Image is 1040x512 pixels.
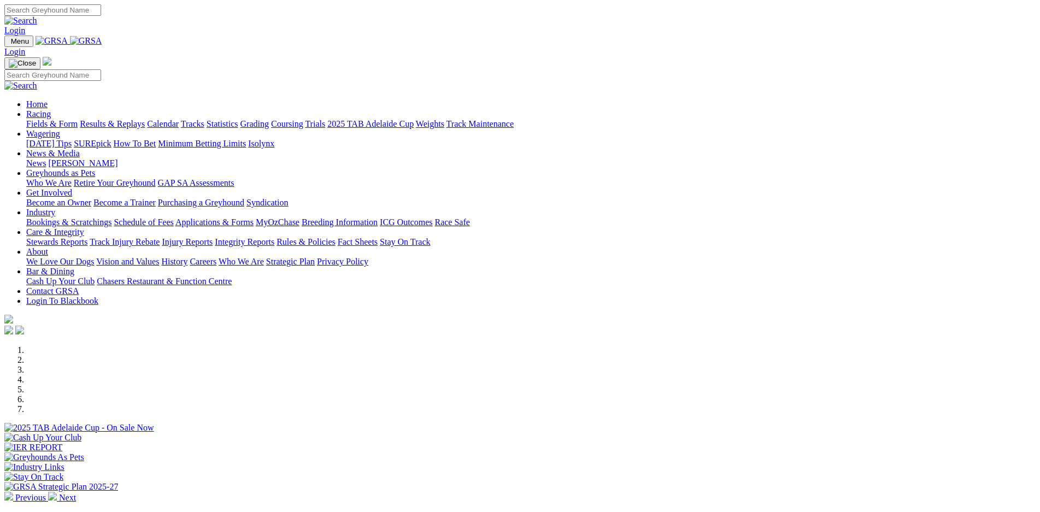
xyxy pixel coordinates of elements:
[4,16,37,26] img: Search
[327,119,414,128] a: 2025 TAB Adelaide Cup
[59,493,76,502] span: Next
[4,315,13,323] img: logo-grsa-white.png
[26,237,87,246] a: Stewards Reports
[277,237,336,246] a: Rules & Policies
[36,36,68,46] img: GRSA
[26,208,55,217] a: Industry
[380,237,430,246] a: Stay On Track
[26,276,95,286] a: Cash Up Your Club
[74,178,156,187] a: Retire Your Greyhound
[48,492,57,501] img: chevron-right-pager-white.svg
[4,493,48,502] a: Previous
[26,276,1036,286] div: Bar & Dining
[26,129,60,138] a: Wagering
[26,109,51,119] a: Racing
[317,257,368,266] a: Privacy Policy
[4,47,25,56] a: Login
[4,492,13,501] img: chevron-left-pager-white.svg
[114,217,173,227] a: Schedule of Fees
[256,217,299,227] a: MyOzChase
[48,158,117,168] a: [PERSON_NAME]
[26,198,91,207] a: Become an Owner
[97,276,232,286] a: Chasers Restaurant & Function Centre
[26,257,1036,267] div: About
[26,139,72,148] a: [DATE] Tips
[26,227,84,237] a: Care & Integrity
[26,178,1036,188] div: Greyhounds as Pets
[190,257,216,266] a: Careers
[26,119,78,128] a: Fields & Form
[48,493,76,502] a: Next
[4,452,84,462] img: Greyhounds As Pets
[446,119,514,128] a: Track Maintenance
[93,198,156,207] a: Become a Trainer
[302,217,378,227] a: Breeding Information
[15,326,24,334] img: twitter.svg
[26,119,1036,129] div: Racing
[4,69,101,81] input: Search
[26,149,80,158] a: News & Media
[338,237,378,246] a: Fact Sheets
[248,139,274,148] a: Isolynx
[26,158,46,168] a: News
[305,119,325,128] a: Trials
[175,217,254,227] a: Applications & Forms
[15,493,46,502] span: Previous
[11,37,29,45] span: Menu
[4,482,118,492] img: GRSA Strategic Plan 2025-27
[26,286,79,296] a: Contact GRSA
[271,119,303,128] a: Coursing
[240,119,269,128] a: Grading
[114,139,156,148] a: How To Bet
[4,26,25,35] a: Login
[26,247,48,256] a: About
[158,178,234,187] a: GAP SA Assessments
[80,119,145,128] a: Results & Replays
[9,59,36,68] img: Close
[96,257,159,266] a: Vision and Values
[4,36,33,47] button: Toggle navigation
[219,257,264,266] a: Who We Are
[26,178,72,187] a: Who We Are
[70,36,102,46] img: GRSA
[26,158,1036,168] div: News & Media
[90,237,160,246] a: Track Injury Rebate
[4,433,81,443] img: Cash Up Your Club
[4,423,154,433] img: 2025 TAB Adelaide Cup - On Sale Now
[43,57,51,66] img: logo-grsa-white.png
[416,119,444,128] a: Weights
[4,472,63,482] img: Stay On Track
[434,217,469,227] a: Race Safe
[26,188,72,197] a: Get Involved
[181,119,204,128] a: Tracks
[215,237,274,246] a: Integrity Reports
[74,139,111,148] a: SUREpick
[4,326,13,334] img: facebook.svg
[26,139,1036,149] div: Wagering
[26,217,111,227] a: Bookings & Scratchings
[246,198,288,207] a: Syndication
[4,4,101,16] input: Search
[26,217,1036,227] div: Industry
[380,217,432,227] a: ICG Outcomes
[4,443,62,452] img: IER REPORT
[26,198,1036,208] div: Get Involved
[4,57,40,69] button: Toggle navigation
[26,296,98,305] a: Login To Blackbook
[26,168,95,178] a: Greyhounds as Pets
[158,139,246,148] a: Minimum Betting Limits
[158,198,244,207] a: Purchasing a Greyhound
[26,257,94,266] a: We Love Our Dogs
[162,237,213,246] a: Injury Reports
[207,119,238,128] a: Statistics
[4,462,64,472] img: Industry Links
[161,257,187,266] a: History
[147,119,179,128] a: Calendar
[266,257,315,266] a: Strategic Plan
[26,99,48,109] a: Home
[26,237,1036,247] div: Care & Integrity
[4,81,37,91] img: Search
[26,267,74,276] a: Bar & Dining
